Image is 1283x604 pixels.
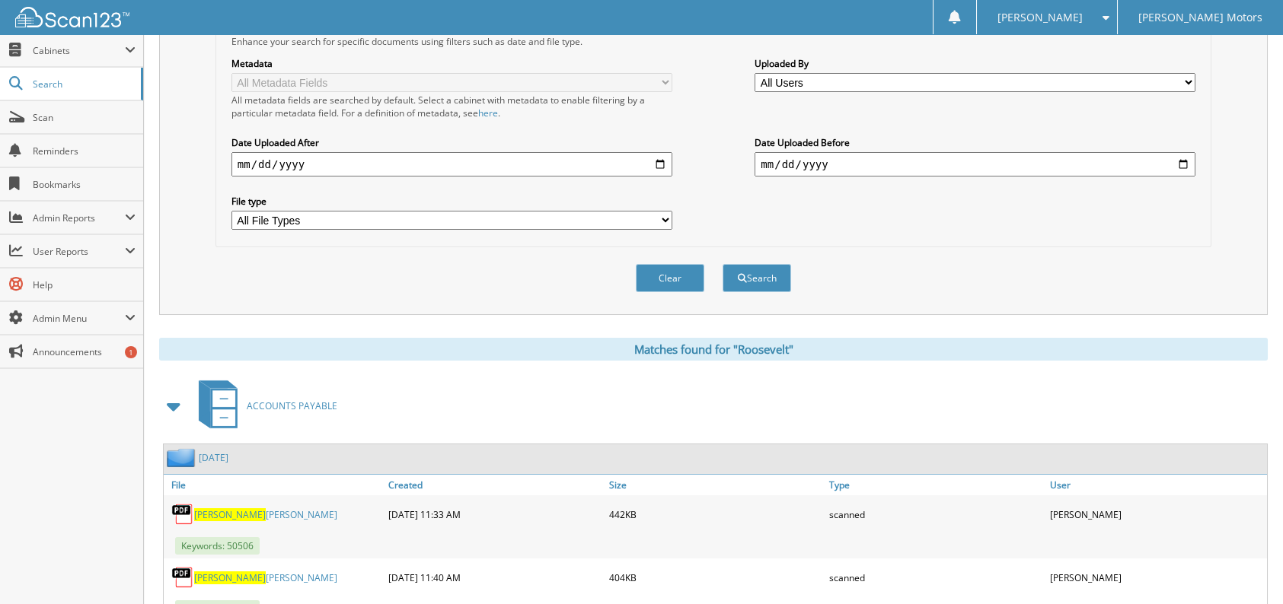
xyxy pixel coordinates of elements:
[231,152,672,176] input: start
[231,136,672,149] label: Date Uploaded After
[171,566,194,589] img: PDF.png
[385,562,605,593] div: [DATE] 11:40 AM
[33,278,136,291] span: Help
[194,571,337,584] a: [PERSON_NAME][PERSON_NAME]
[605,499,826,529] div: 442KB
[1046,475,1267,495] a: User
[825,475,1046,495] a: Type
[171,503,194,526] img: PDF.png
[231,195,672,208] label: File type
[755,136,1195,149] label: Date Uploaded Before
[125,346,137,358] div: 1
[1046,562,1267,593] div: [PERSON_NAME]
[33,78,133,91] span: Search
[385,475,605,495] a: Created
[755,152,1195,176] input: end
[605,475,826,495] a: Size
[997,13,1082,22] span: [PERSON_NAME]
[194,508,337,521] a: [PERSON_NAME][PERSON_NAME]
[605,562,826,593] div: 404KB
[33,345,136,358] span: Announcements
[33,211,125,224] span: Admin Reports
[199,451,228,464] a: [DATE]
[33,312,125,325] span: Admin Menu
[825,499,1046,529] div: scanned
[723,264,791,292] button: Search
[15,7,129,27] img: scan123-logo-white.svg
[33,245,125,258] span: User Reports
[167,448,199,467] img: folder2.png
[636,264,704,292] button: Clear
[224,35,1203,48] div: Enhance your search for specific documents using filters such as date and file type.
[190,376,337,436] a: ACCOUNTS PAYABLE
[175,537,260,555] span: Keywords: 50506
[825,562,1046,593] div: scanned
[478,106,498,119] a: here
[33,145,136,157] span: Reminders
[231,57,672,70] label: Metadata
[755,57,1195,70] label: Uploaded By
[33,44,125,57] span: Cabinets
[164,475,385,495] a: File
[33,178,136,191] span: Bookmarks
[231,94,672,119] div: All metadata fields are searched by default. Select a cabinet with metadata to enable filtering b...
[385,499,605,529] div: [DATE] 11:33 AM
[194,508,266,521] span: [PERSON_NAME]
[1138,13,1262,22] span: [PERSON_NAME] Motors
[247,399,337,412] span: ACCOUNTS PAYABLE
[1046,499,1267,529] div: [PERSON_NAME]
[33,111,136,124] span: Scan
[159,338,1268,361] div: Matches found for "Roosevelt"
[194,571,266,584] span: [PERSON_NAME]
